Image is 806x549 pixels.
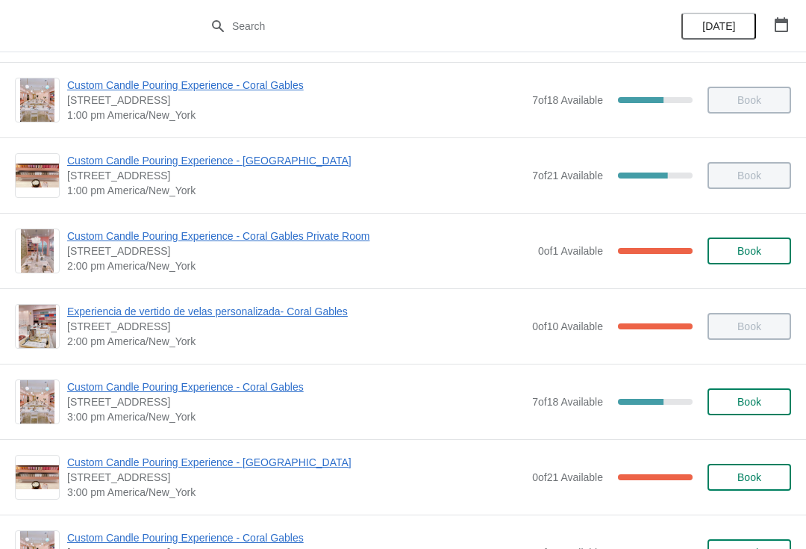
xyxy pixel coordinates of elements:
[20,78,55,122] img: Custom Candle Pouring Experience - Coral Gables | 154 Giralda Avenue, Coral Gables, FL, USA | 1:0...
[67,304,525,319] span: Experiencia de vertido de velas personalizada- Coral Gables
[532,94,603,106] span: 7 of 18 Available
[67,379,525,394] span: Custom Candle Pouring Experience - Coral Gables
[532,396,603,408] span: 7 of 18 Available
[67,93,525,108] span: [STREET_ADDRESS]
[707,388,791,415] button: Book
[67,258,531,273] span: 2:00 pm America/New_York
[707,464,791,491] button: Book
[737,396,761,408] span: Book
[67,470,525,485] span: [STREET_ADDRESS]
[67,229,531,244] span: Custom Candle Pouring Experience - Coral Gables Private Room
[67,394,525,409] span: [STREET_ADDRESS]
[16,164,59,188] img: Custom Candle Pouring Experience - Fort Lauderdale | 914 East Las Olas Boulevard, Fort Lauderdale...
[737,471,761,483] span: Book
[67,455,525,470] span: Custom Candle Pouring Experience - [GEOGRAPHIC_DATA]
[707,238,791,264] button: Book
[19,305,56,348] img: Experiencia de vertido de velas personalizada- Coral Gables | 154 Giralda Avenue, Coral Gables, F...
[532,320,603,332] span: 0 of 10 Available
[67,319,525,334] span: [STREET_ADDRESS]
[67,153,525,168] span: Custom Candle Pouring Experience - [GEOGRAPHIC_DATA]
[538,245,603,257] span: 0 of 1 Available
[67,485,525,500] span: 3:00 pm America/New_York
[702,20,735,32] span: [DATE]
[67,183,525,198] span: 1:00 pm America/New_York
[67,334,525,349] span: 2:00 pm America/New_York
[67,108,525,122] span: 1:00 pm America/New_York
[231,13,604,40] input: Search
[20,380,55,424] img: Custom Candle Pouring Experience - Coral Gables | 154 Giralda Avenue, Coral Gables, FL, USA | 3:0...
[16,465,59,490] img: Custom Candle Pouring Experience - Fort Lauderdale | 914 East Las Olas Boulevard, Fort Lauderdale...
[67,409,525,424] span: 3:00 pm America/New_York
[67,530,519,545] span: Custom Candle Pouring Experience - Coral Gables
[67,244,531,258] span: [STREET_ADDRESS]
[681,13,756,40] button: [DATE]
[67,168,525,183] span: [STREET_ADDRESS]
[67,78,525,93] span: Custom Candle Pouring Experience - Coral Gables
[532,471,603,483] span: 0 of 21 Available
[532,170,603,182] span: 7 of 21 Available
[737,245,761,257] span: Book
[21,229,54,273] img: Custom Candle Pouring Experience - Coral Gables Private Room | 154 Giralda Avenue, Coral Gables, ...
